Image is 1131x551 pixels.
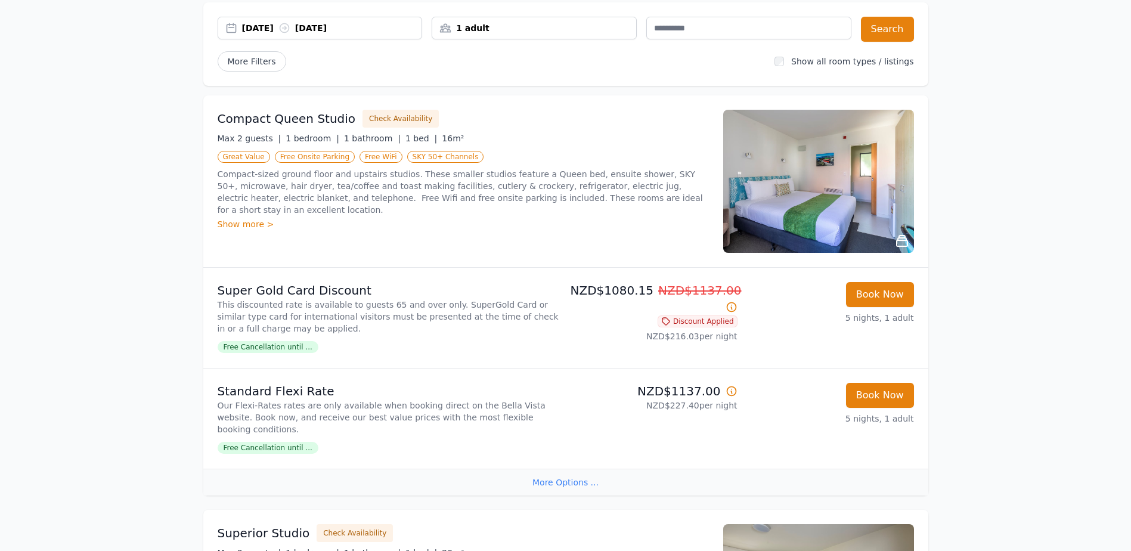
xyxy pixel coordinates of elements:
[242,22,422,34] div: [DATE] [DATE]
[846,383,914,408] button: Book Now
[571,330,738,342] p: NZD$216.03 per night
[861,17,914,42] button: Search
[218,110,356,127] h3: Compact Queen Studio
[571,282,738,315] p: NZD$1080.15
[218,168,709,216] p: Compact-sized ground floor and upstairs studios. These smaller studios feature a Queen bed, ensui...
[407,151,484,163] span: SKY 50+ Channels
[571,383,738,400] p: NZD$1137.00
[405,134,437,143] span: 1 bed |
[360,151,402,163] span: Free WiFi
[658,283,742,298] span: NZD$1137.00
[218,383,561,400] p: Standard Flexi Rate
[442,134,464,143] span: 16m²
[344,134,401,143] span: 1 bathroom |
[218,400,561,435] p: Our Flexi-Rates rates are only available when booking direct on the Bella Vista website. Book now...
[747,312,914,324] p: 5 nights, 1 adult
[218,51,286,72] span: More Filters
[218,299,561,335] p: This discounted rate is available to guests 65 and over only. SuperGold Card or similar type card...
[218,218,709,230] div: Show more >
[571,400,738,411] p: NZD$227.40 per night
[362,110,439,128] button: Check Availability
[218,525,310,541] h3: Superior Studio
[791,57,913,66] label: Show all room types / listings
[275,151,355,163] span: Free Onsite Parking
[658,315,738,327] span: Discount Applied
[846,282,914,307] button: Book Now
[218,151,270,163] span: Great Value
[747,413,914,425] p: 5 nights, 1 adult
[218,442,318,454] span: Free Cancellation until ...
[432,22,636,34] div: 1 adult
[317,524,393,542] button: Check Availability
[203,469,928,496] div: More Options ...
[218,282,561,299] p: Super Gold Card Discount
[218,134,281,143] span: Max 2 guests |
[286,134,339,143] span: 1 bedroom |
[218,341,318,353] span: Free Cancellation until ...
